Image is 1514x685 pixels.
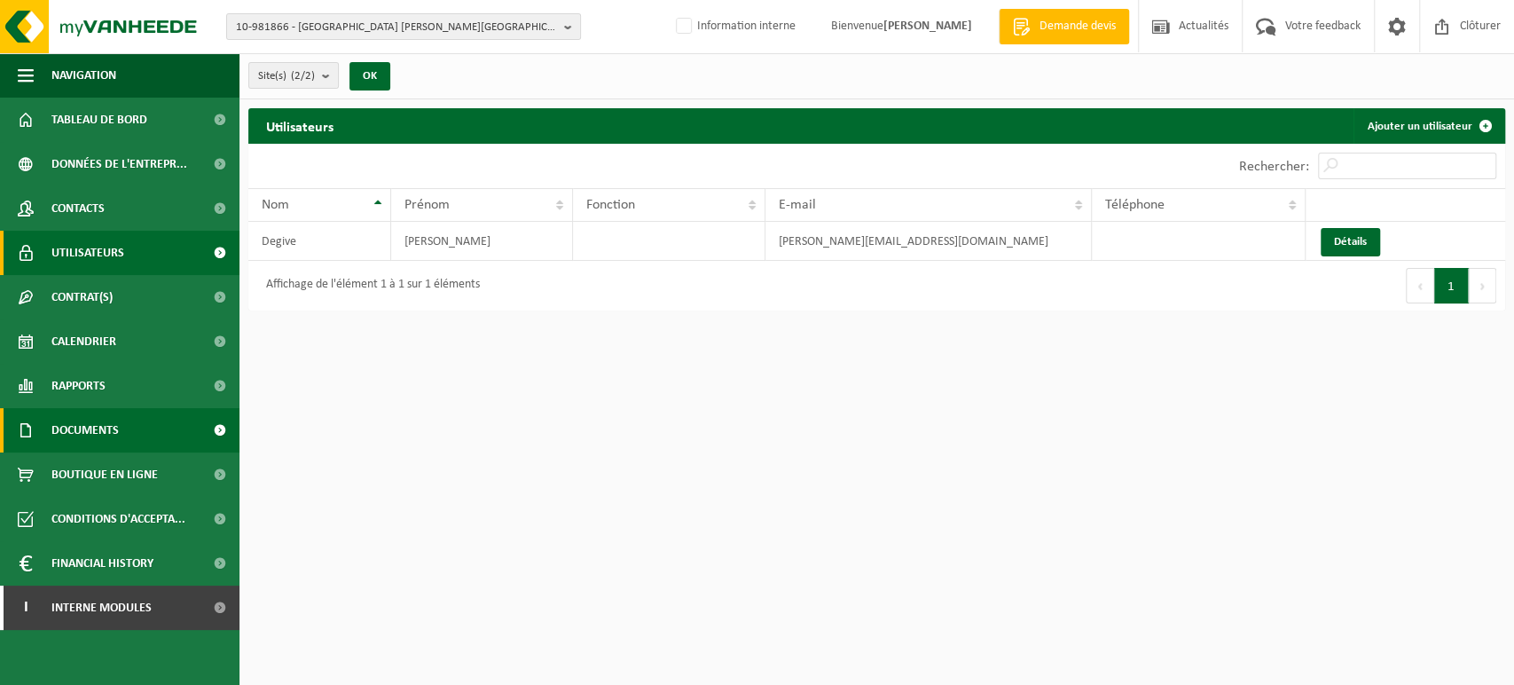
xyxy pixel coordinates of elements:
[586,198,635,212] span: Fonction
[51,319,116,364] span: Calendrier
[1353,108,1503,144] a: Ajouter un utilisateur
[1239,160,1309,174] label: Rechercher:
[51,142,187,186] span: Données de l'entrepr...
[51,231,124,275] span: Utilisateurs
[1406,268,1434,303] button: Previous
[672,13,796,40] label: Information interne
[51,275,113,319] span: Contrat(s)
[883,20,972,33] strong: [PERSON_NAME]
[51,364,106,408] span: Rapports
[1434,268,1469,303] button: 1
[391,222,573,261] td: [PERSON_NAME]
[51,53,116,98] span: Navigation
[51,98,147,142] span: Tableau de bord
[1334,236,1367,248] span: Détails
[999,9,1129,44] a: Demande devis
[51,453,158,497] span: Boutique en ligne
[248,108,351,143] h2: Utilisateurs
[765,222,1092,261] td: [PERSON_NAME][EMAIL_ADDRESS][DOMAIN_NAME]
[51,541,153,586] span: Financial History
[258,63,315,90] span: Site(s)
[262,198,289,212] span: Nom
[18,586,34,630] span: I
[236,14,557,41] span: 10-981866 - [GEOGRAPHIC_DATA] [PERSON_NAME][GEOGRAPHIC_DATA][PERSON_NAME]
[1321,228,1380,256] a: Détails
[248,222,391,261] td: Degive
[1469,268,1496,303] button: Next
[779,198,816,212] span: E-mail
[248,62,339,89] button: Site(s)(2/2)
[291,70,315,82] count: (2/2)
[51,186,105,231] span: Contacts
[404,198,450,212] span: Prénom
[1035,18,1120,35] span: Demande devis
[51,497,185,541] span: Conditions d'accepta...
[257,270,480,302] div: Affichage de l'élément 1 à 1 sur 1 éléments
[1105,198,1165,212] span: Téléphone
[349,62,390,91] button: OK
[51,586,152,630] span: Interne modules
[226,13,581,40] button: 10-981866 - [GEOGRAPHIC_DATA] [PERSON_NAME][GEOGRAPHIC_DATA][PERSON_NAME]
[51,408,119,453] span: Documents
